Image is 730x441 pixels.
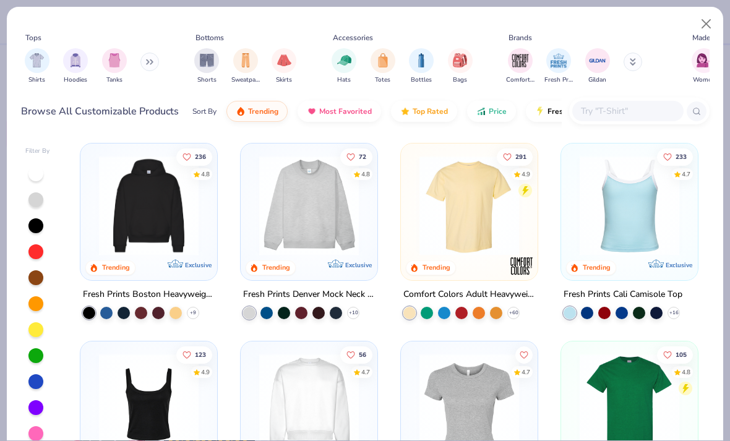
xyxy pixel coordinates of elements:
[345,261,372,269] span: Exclusive
[30,53,44,67] img: Shirts Image
[106,75,122,85] span: Tanks
[63,48,88,85] button: filter button
[453,75,467,85] span: Bags
[692,48,716,85] button: filter button
[409,48,434,85] button: filter button
[692,32,723,43] div: Made For
[192,106,217,117] div: Sort By
[359,153,366,160] span: 72
[371,48,395,85] button: filter button
[340,148,372,165] button: Like
[585,48,610,85] button: filter button
[177,346,213,363] button: Like
[697,53,711,67] img: Women Image
[544,75,573,85] span: Fresh Prints
[319,106,372,116] span: Most Favorited
[69,53,82,67] img: Hoodies Image
[361,367,370,377] div: 4.7
[511,51,530,70] img: Comfort Colors Image
[506,48,535,85] div: filter for Comfort Colors
[544,48,573,85] div: filter for Fresh Prints
[467,101,516,122] button: Price
[243,287,375,302] div: Fresh Prints Denver Mock Neck Heavyweight Sweatshirt
[195,153,207,160] span: 236
[669,309,678,317] span: + 16
[509,32,532,43] div: Brands
[28,75,45,85] span: Shirts
[332,48,356,85] div: filter for Hats
[535,106,545,116] img: flash.gif
[544,48,573,85] button: filter button
[580,104,675,118] input: Try "T-Shirt"
[400,106,410,116] img: TopRated.gif
[526,101,669,122] button: Fresh Prints Flash
[239,53,252,67] img: Sweatpants Image
[21,104,179,119] div: Browse All Customizable Products
[102,48,127,85] div: filter for Tanks
[200,53,214,67] img: Shorts Image
[409,48,434,85] div: filter for Bottles
[692,48,716,85] div: filter for Women
[25,32,41,43] div: Tops
[403,287,535,302] div: Comfort Colors Adult Heavyweight T-Shirt
[202,367,210,377] div: 4.9
[63,48,88,85] div: filter for Hoodies
[195,32,224,43] div: Bottoms
[272,48,296,85] button: filter button
[676,153,687,160] span: 233
[693,75,715,85] span: Women
[509,309,518,317] span: + 60
[307,106,317,116] img: most_fav.gif
[272,48,296,85] div: filter for Skirts
[337,75,351,85] span: Hats
[231,48,260,85] div: filter for Sweatpants
[515,346,533,363] button: Like
[340,346,372,363] button: Like
[194,48,219,85] div: filter for Shorts
[361,169,370,179] div: 4.8
[413,156,525,255] img: 029b8af0-80e6-406f-9fdc-fdf898547912
[195,351,207,358] span: 123
[332,48,356,85] button: filter button
[573,156,685,255] img: a25d9891-da96-49f3-a35e-76288174bf3a
[197,75,217,85] span: Shorts
[371,48,395,85] div: filter for Totes
[682,367,690,377] div: 4.8
[253,156,365,255] img: f5d85501-0dbb-4ee4-b115-c08fa3845d83
[231,48,260,85] button: filter button
[236,106,246,116] img: trending.gif
[25,48,49,85] div: filter for Shirts
[547,106,611,116] span: Fresh Prints Flash
[349,309,358,317] span: + 10
[665,261,692,269] span: Exclusive
[657,148,693,165] button: Like
[248,106,278,116] span: Trending
[549,51,568,70] img: Fresh Prints Image
[64,75,87,85] span: Hoodies
[585,48,610,85] div: filter for Gildan
[695,12,718,36] button: Close
[185,261,212,269] span: Exclusive
[509,254,534,278] img: Comfort Colors logo
[522,367,530,377] div: 4.7
[515,153,526,160] span: 291
[108,53,121,67] img: Tanks Image
[83,287,215,302] div: Fresh Prints Boston Heavyweight Hoodie
[202,169,210,179] div: 4.8
[411,75,432,85] span: Bottles
[333,32,373,43] div: Accessories
[25,48,49,85] button: filter button
[25,147,50,156] div: Filter By
[506,75,535,85] span: Comfort Colors
[276,75,292,85] span: Skirts
[93,156,205,255] img: 91acfc32-fd48-4d6b-bdad-a4c1a30ac3fc
[226,101,288,122] button: Trending
[277,53,291,67] img: Skirts Image
[497,148,533,165] button: Like
[413,106,448,116] span: Top Rated
[676,351,687,358] span: 105
[102,48,127,85] button: filter button
[298,101,381,122] button: Most Favorited
[414,53,428,67] img: Bottles Image
[588,51,607,70] img: Gildan Image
